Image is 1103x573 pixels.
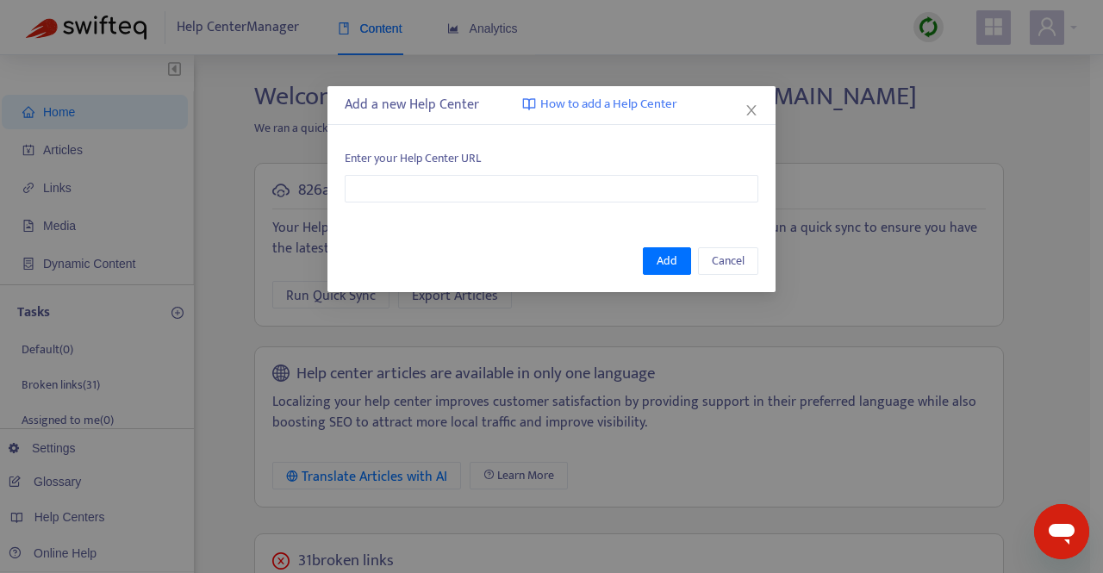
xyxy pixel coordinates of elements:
[522,95,677,115] a: How to add a Help Center
[345,95,758,115] div: Add a new Help Center
[745,103,758,117] span: close
[657,252,677,271] span: Add
[698,247,758,275] button: Cancel
[522,97,536,111] img: image-link
[712,252,745,271] span: Cancel
[1034,504,1089,559] iframe: Button to launch messaging window
[742,101,761,120] button: Close
[345,149,758,168] span: Enter your Help Center URL
[540,95,677,115] span: How to add a Help Center
[643,247,691,275] button: Add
